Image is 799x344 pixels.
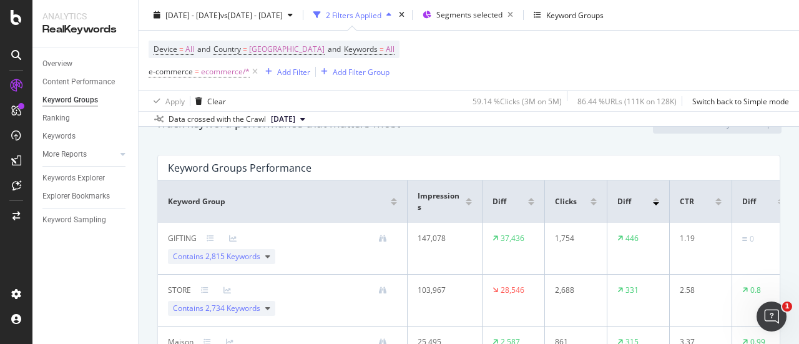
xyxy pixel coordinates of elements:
[243,44,247,54] span: =
[418,285,466,296] div: 103,967
[742,196,756,207] span: Diff
[418,190,463,213] span: Impressions
[168,162,311,174] div: Keyword Groups Performance
[326,9,381,20] div: 2 Filters Applied
[179,44,184,54] span: =
[42,94,98,107] div: Keyword Groups
[782,302,792,312] span: 1
[266,112,310,127] button: [DATE]
[436,9,502,20] span: Segments selected
[168,196,225,207] span: Keyword Group
[680,196,694,207] span: CTR
[742,237,747,241] img: Equal
[555,233,592,244] div: 1,754
[555,196,577,207] span: Clicks
[750,233,754,245] div: 0
[617,196,631,207] span: Diff
[418,233,466,244] div: 147,078
[42,22,128,37] div: RealKeywords
[529,5,609,25] button: Keyword Groups
[154,44,177,54] span: Device
[205,251,260,262] span: 2,815 Keywords
[42,214,106,227] div: Keyword Sampling
[42,112,70,125] div: Ranking
[42,76,129,89] a: Content Performance
[168,285,191,296] div: STORE
[42,190,129,203] a: Explorer Bookmarks
[750,285,761,296] div: 0.8
[42,130,76,143] div: Keywords
[546,9,604,20] div: Keyword Groups
[386,41,395,58] span: All
[42,172,105,185] div: Keywords Explorer
[195,66,199,77] span: =
[328,44,341,54] span: and
[308,5,396,25] button: 2 Filters Applied
[692,96,789,106] div: Switch back to Simple mode
[277,66,310,77] div: Add Filter
[680,233,717,244] div: 1.19
[42,94,129,107] a: Keyword Groups
[149,91,185,111] button: Apply
[42,214,129,227] a: Keyword Sampling
[271,114,295,125] span: 2025 Sep. 26th
[42,148,117,161] a: More Reports
[207,96,226,106] div: Clear
[149,66,193,77] span: e-commerce
[197,44,210,54] span: and
[168,233,197,244] div: GIFTING
[42,130,129,143] a: Keywords
[173,251,260,262] span: Contains
[493,196,506,207] span: Diff
[201,63,250,81] span: ecommerce/*
[625,285,639,296] div: 331
[173,303,260,314] span: Contains
[165,9,220,20] span: [DATE] - [DATE]
[220,9,283,20] span: vs [DATE] - [DATE]
[687,91,789,111] button: Switch back to Simple mode
[149,5,298,25] button: [DATE] - [DATE]vs[DATE] - [DATE]
[380,44,384,54] span: =
[249,41,325,58] span: [GEOGRAPHIC_DATA]
[396,9,407,21] div: times
[260,64,310,79] button: Add Filter
[42,57,129,71] a: Overview
[165,96,185,106] div: Apply
[213,44,241,54] span: Country
[680,285,717,296] div: 2.58
[344,44,378,54] span: Keywords
[757,302,787,332] iframe: Intercom live chat
[316,64,390,79] button: Add Filter Group
[42,148,87,161] div: More Reports
[42,172,129,185] a: Keywords Explorer
[42,76,115,89] div: Content Performance
[625,233,639,244] div: 446
[555,285,592,296] div: 2,688
[42,112,129,125] a: Ranking
[42,190,110,203] div: Explorer Bookmarks
[185,41,194,58] span: All
[418,5,518,25] button: Segments selected
[190,91,226,111] button: Clear
[169,114,266,125] div: Data crossed with the Crawl
[205,303,260,313] span: 2,734 Keywords
[501,285,524,296] div: 28,546
[473,96,562,106] div: 59.14 % Clicks ( 3M on 5M )
[577,96,677,106] div: 86.44 % URLs ( 111K on 128K )
[42,10,128,22] div: Analytics
[501,233,524,244] div: 37,436
[42,57,72,71] div: Overview
[333,66,390,77] div: Add Filter Group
